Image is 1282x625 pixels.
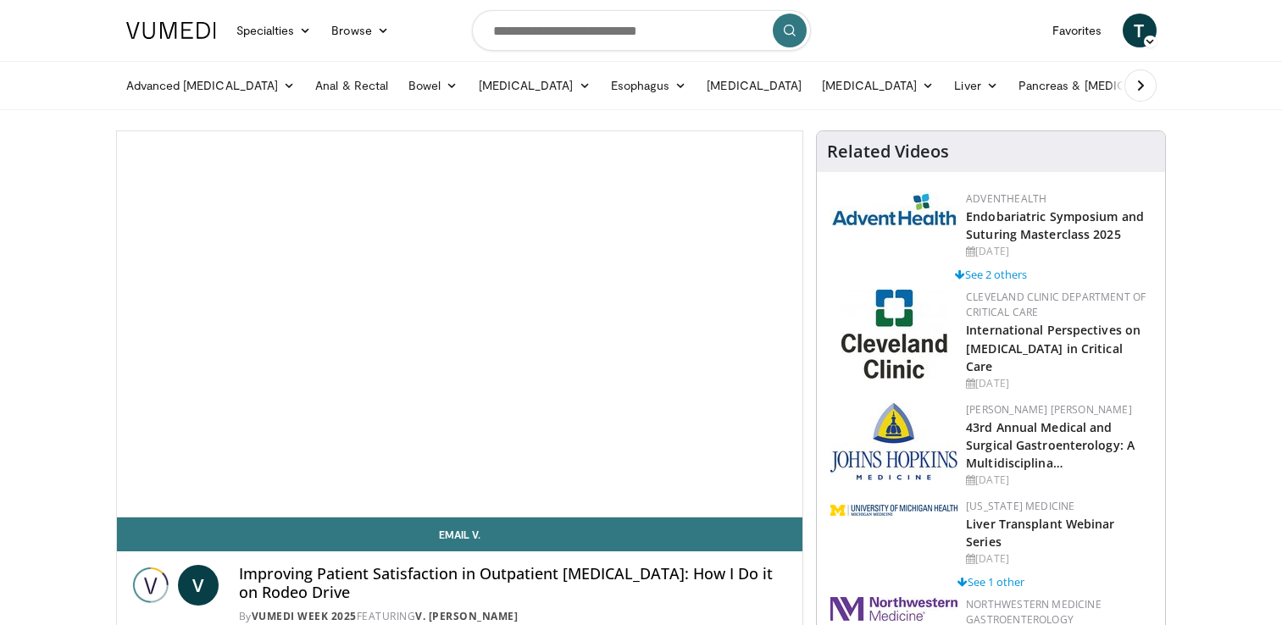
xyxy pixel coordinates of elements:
div: [DATE] [966,244,1152,259]
img: Vumedi Week 2025 [130,565,171,606]
a: Liver Transplant Webinar Series [966,516,1114,550]
img: c99d8ef4-c3cd-4e38-8428-4f59a70fa7e8.jpg.150x105_q85_autocrop_double_scale_upscale_version-0.2.jpg [830,402,957,480]
a: Advanced [MEDICAL_DATA] [116,69,306,102]
a: Pancreas & [MEDICAL_DATA] [1008,69,1207,102]
h4: Related Videos [827,141,949,162]
a: AdventHealth [966,191,1046,206]
a: Browse [321,14,399,47]
img: 7efbc4f9-e78b-438d-b5a1-5a81cc36a986.png.150x105_q85_autocrop_double_scale_upscale_version-0.2.png [830,505,957,516]
a: Favorites [1042,14,1113,47]
div: [DATE] [966,376,1152,391]
a: [MEDICAL_DATA] [696,69,812,102]
a: V. [PERSON_NAME] [415,609,518,623]
video-js: Video Player [117,131,803,517]
a: Endobariatric Symposium and Suturing Masterclass 2025 [966,208,1144,242]
a: [MEDICAL_DATA] [469,69,601,102]
a: International Perspectives on [MEDICAL_DATA] in Critical Care [966,322,1140,373]
img: 5f0cf59e-536a-4b30-812c-ea06339c9532.jpg.150x105_q85_autocrop_double_scale_upscale_version-0.2.jpg [841,290,947,379]
div: [DATE] [966,551,1152,567]
a: Esophagus [601,69,697,102]
a: Liver [944,69,1007,102]
a: See 1 other [957,574,1024,589]
a: 43rd Annual Medical and Surgical Gastroenterology: A Multidisciplina… [966,419,1135,471]
a: [PERSON_NAME] [PERSON_NAME] [966,402,1132,417]
img: 37f2bdae-6af4-4c49-ae65-fb99e80643fa.png.150x105_q85_autocrop_double_scale_upscale_version-0.2.jpg [830,597,957,621]
div: By FEATURING [239,609,790,624]
a: V [178,565,219,606]
a: [MEDICAL_DATA] [812,69,944,102]
div: [DATE] [966,473,1152,488]
a: See 2 others [955,267,1027,282]
a: Vumedi Week 2025 [252,609,357,623]
a: Specialties [226,14,322,47]
a: Email V. [117,517,803,551]
a: T [1123,14,1157,47]
a: Bowel [398,69,468,102]
input: Search topics, interventions [472,10,811,51]
a: Anal & Rectal [305,69,398,102]
a: Cleveland Clinic Department of Critical Care [966,290,1146,319]
img: 5c3c682d-da39-4b33-93a5-b3fb6ba9580b.jpg.150x105_q85_autocrop_double_scale_upscale_version-0.2.jpg [830,191,957,226]
img: VuMedi Logo [126,22,216,39]
h4: Improving Patient Satisfaction in Outpatient [MEDICAL_DATA]: How I Do it on Rodeo Drive [239,565,790,601]
a: [US_STATE] Medicine [966,499,1074,513]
